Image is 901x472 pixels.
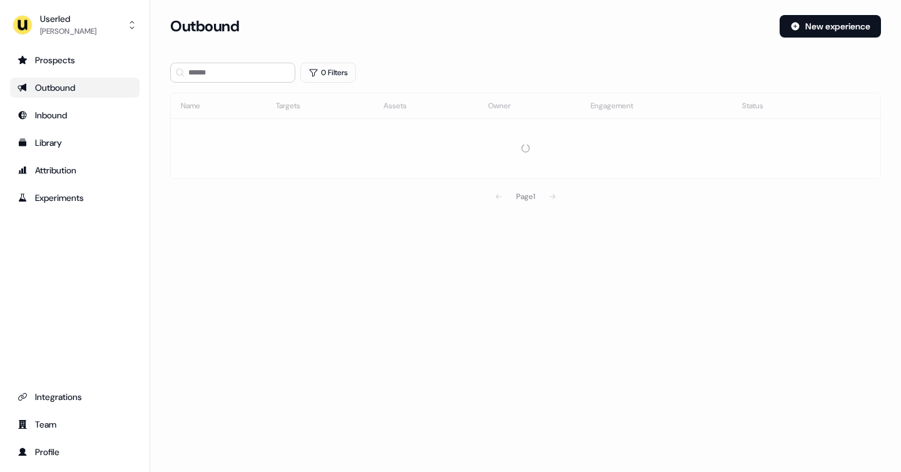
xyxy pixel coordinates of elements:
div: [PERSON_NAME] [40,25,96,38]
div: Library [18,136,132,149]
div: Team [18,418,132,431]
div: Outbound [18,81,132,94]
button: Userled[PERSON_NAME] [10,10,140,40]
a: Go to integrations [10,387,140,407]
a: Go to experiments [10,188,140,208]
a: Go to team [10,414,140,434]
a: Go to Inbound [10,105,140,125]
button: New experience [780,15,881,38]
div: Prospects [18,54,132,66]
div: Integrations [18,391,132,403]
a: Go to prospects [10,50,140,70]
div: Inbound [18,109,132,121]
a: Go to profile [10,442,140,462]
div: Experiments [18,192,132,204]
div: Profile [18,446,132,458]
div: Attribution [18,164,132,177]
a: Go to outbound experience [10,78,140,98]
h3: Outbound [170,17,239,36]
a: Go to templates [10,133,140,153]
button: 0 Filters [300,63,356,83]
a: Go to attribution [10,160,140,180]
div: Userled [40,13,96,25]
